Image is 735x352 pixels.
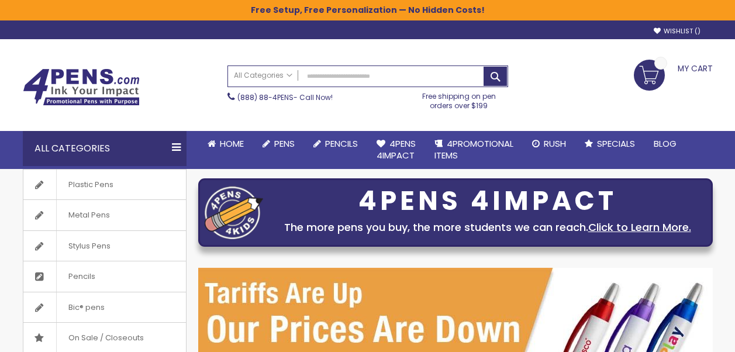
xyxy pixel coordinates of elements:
a: Click to Learn More. [588,220,691,234]
span: 4PROMOTIONAL ITEMS [434,137,513,161]
a: Metal Pens [23,200,186,230]
span: Rush [544,137,566,150]
a: Pencils [304,131,367,157]
span: Blog [654,137,677,150]
span: All Categories [234,71,292,80]
img: four_pen_logo.png [205,186,263,239]
a: Pens [253,131,304,157]
a: Bic® pens [23,292,186,323]
div: Free shipping on pen orders over $199 [410,87,508,111]
span: Metal Pens [56,200,122,230]
span: Pens [274,137,295,150]
div: 4PENS 4IMPACT [269,189,706,213]
span: Stylus Pens [56,231,122,261]
span: 4Pens 4impact [377,137,416,161]
span: - Call Now! [237,92,333,102]
span: Specials [597,137,635,150]
span: Plastic Pens [56,170,125,200]
a: Rush [523,131,575,157]
span: Pencils [56,261,107,292]
a: Home [198,131,253,157]
a: Specials [575,131,644,157]
a: (888) 88-4PENS [237,92,294,102]
div: The more pens you buy, the more students we can reach. [269,219,706,236]
a: All Categories [228,66,298,85]
a: Pencils [23,261,186,292]
a: Blog [644,131,686,157]
span: Home [220,137,244,150]
a: Stylus Pens [23,231,186,261]
a: 4PROMOTIONALITEMS [425,131,523,169]
img: 4Pens Custom Pens and Promotional Products [23,68,140,106]
a: Wishlist [654,27,701,36]
a: 4Pens4impact [367,131,425,169]
div: All Categories [23,131,187,166]
a: Plastic Pens [23,170,186,200]
span: Bic® pens [56,292,116,323]
span: Pencils [325,137,358,150]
